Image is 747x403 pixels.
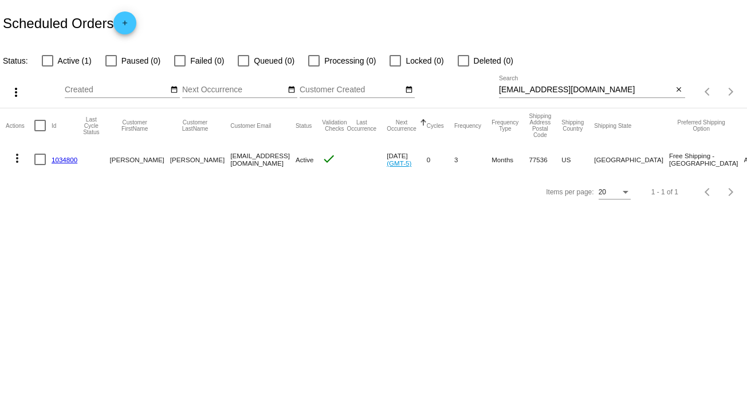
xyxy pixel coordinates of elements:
[83,116,99,135] button: Change sorting for LastProcessingCycleId
[697,80,720,103] button: Previous page
[170,85,178,95] mat-icon: date_range
[427,122,444,129] button: Change sorting for Cycles
[230,122,271,129] button: Change sorting for CustomerEmail
[3,56,28,65] span: Status:
[454,143,492,176] mat-cell: 3
[427,143,454,176] mat-cell: 0
[675,85,683,95] mat-icon: close
[474,54,513,68] span: Deleted (0)
[492,143,529,176] mat-cell: Months
[529,143,561,176] mat-cell: 77536
[52,122,56,129] button: Change sorting for Id
[594,122,631,129] button: Change sorting for ShippingState
[254,54,294,68] span: Queued (0)
[387,159,411,167] a: (GMT-5)
[454,122,481,129] button: Change sorting for Frequency
[324,54,376,68] span: Processing (0)
[697,181,720,204] button: Previous page
[190,54,224,68] span: Failed (0)
[720,80,742,103] button: Next page
[230,143,296,176] mat-cell: [EMAIL_ADDRESS][DOMAIN_NAME]
[9,85,23,99] mat-icon: more_vert
[296,122,312,129] button: Change sorting for Status
[109,119,159,132] button: Change sorting for CustomerFirstName
[300,85,403,95] input: Customer Created
[406,54,443,68] span: Locked (0)
[65,85,168,95] input: Created
[387,119,416,132] button: Change sorting for NextOccurrenceUtc
[673,84,685,96] button: Clear
[10,151,24,165] mat-icon: more_vert
[322,152,336,166] mat-icon: check
[296,156,314,163] span: Active
[347,119,376,132] button: Change sorting for LastOccurrenceUtc
[387,143,427,176] mat-cell: [DATE]
[52,156,77,163] a: 1034800
[499,85,673,95] input: Search
[720,181,742,204] button: Next page
[170,119,220,132] button: Change sorting for CustomerLastName
[651,188,678,196] div: 1 - 1 of 1
[561,119,584,132] button: Change sorting for ShippingCountry
[669,143,744,176] mat-cell: Free Shipping - [GEOGRAPHIC_DATA]
[118,19,132,33] mat-icon: add
[288,85,296,95] mat-icon: date_range
[58,54,92,68] span: Active (1)
[3,11,136,34] h2: Scheduled Orders
[322,108,347,143] mat-header-cell: Validation Checks
[599,188,606,196] span: 20
[594,143,669,176] mat-cell: [GEOGRAPHIC_DATA]
[405,85,413,95] mat-icon: date_range
[561,143,594,176] mat-cell: US
[121,54,160,68] span: Paused (0)
[492,119,518,132] button: Change sorting for FrequencyType
[599,189,631,197] mat-select: Items per page:
[6,108,34,143] mat-header-cell: Actions
[546,188,593,196] div: Items per page:
[182,85,285,95] input: Next Occurrence
[669,119,734,132] button: Change sorting for PreferredShippingOption
[529,113,551,138] button: Change sorting for ShippingPostcode
[109,143,170,176] mat-cell: [PERSON_NAME]
[170,143,230,176] mat-cell: [PERSON_NAME]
